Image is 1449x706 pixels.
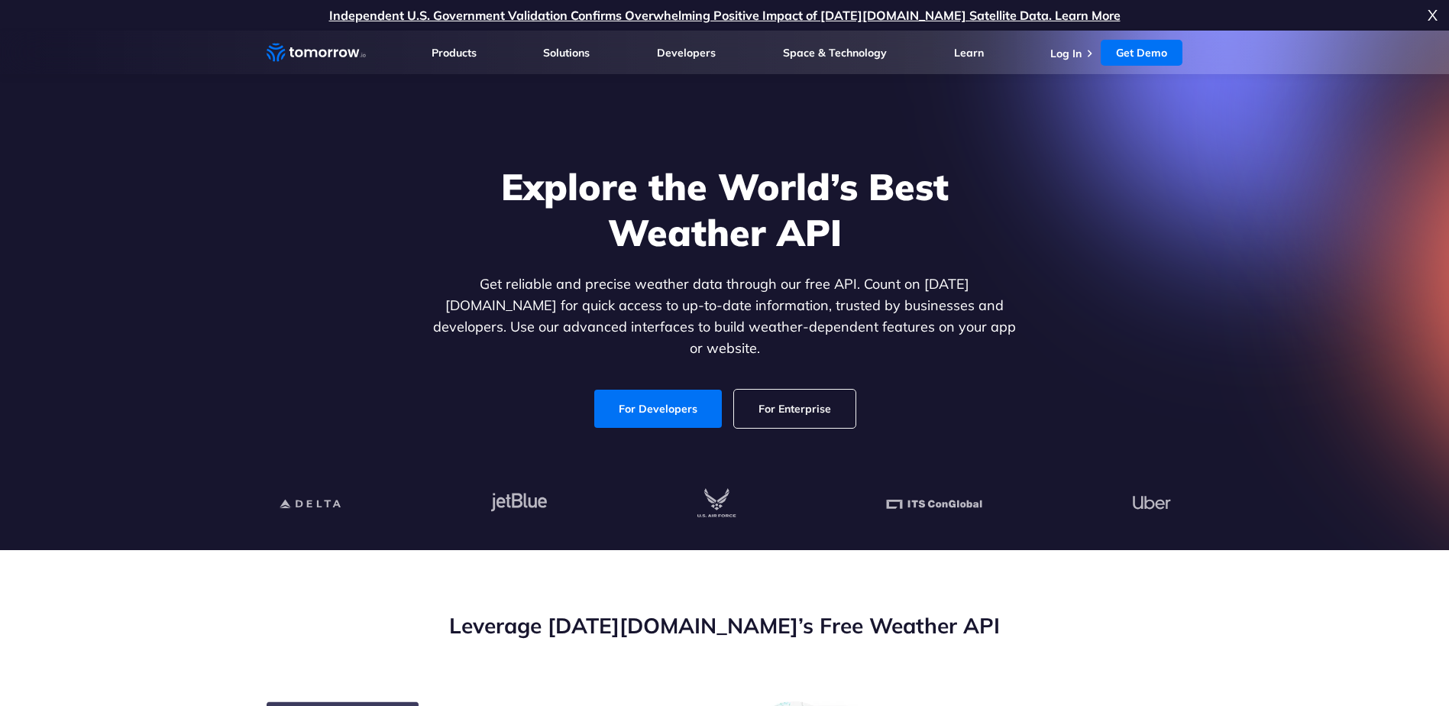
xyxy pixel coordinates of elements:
[329,8,1121,23] a: Independent U.S. Government Validation Confirms Overwhelming Positive Impact of [DATE][DOMAIN_NAM...
[432,46,477,60] a: Products
[1050,47,1082,60] a: Log In
[954,46,984,60] a: Learn
[1101,40,1182,66] a: Get Demo
[267,611,1183,640] h2: Leverage [DATE][DOMAIN_NAME]’s Free Weather API
[267,41,366,64] a: Home link
[594,390,722,428] a: For Developers
[734,390,855,428] a: For Enterprise
[430,274,1020,359] p: Get reliable and precise weather data through our free API. Count on [DATE][DOMAIN_NAME] for quic...
[430,164,1020,255] h1: Explore the World’s Best Weather API
[783,46,887,60] a: Space & Technology
[543,46,590,60] a: Solutions
[657,46,716,60] a: Developers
